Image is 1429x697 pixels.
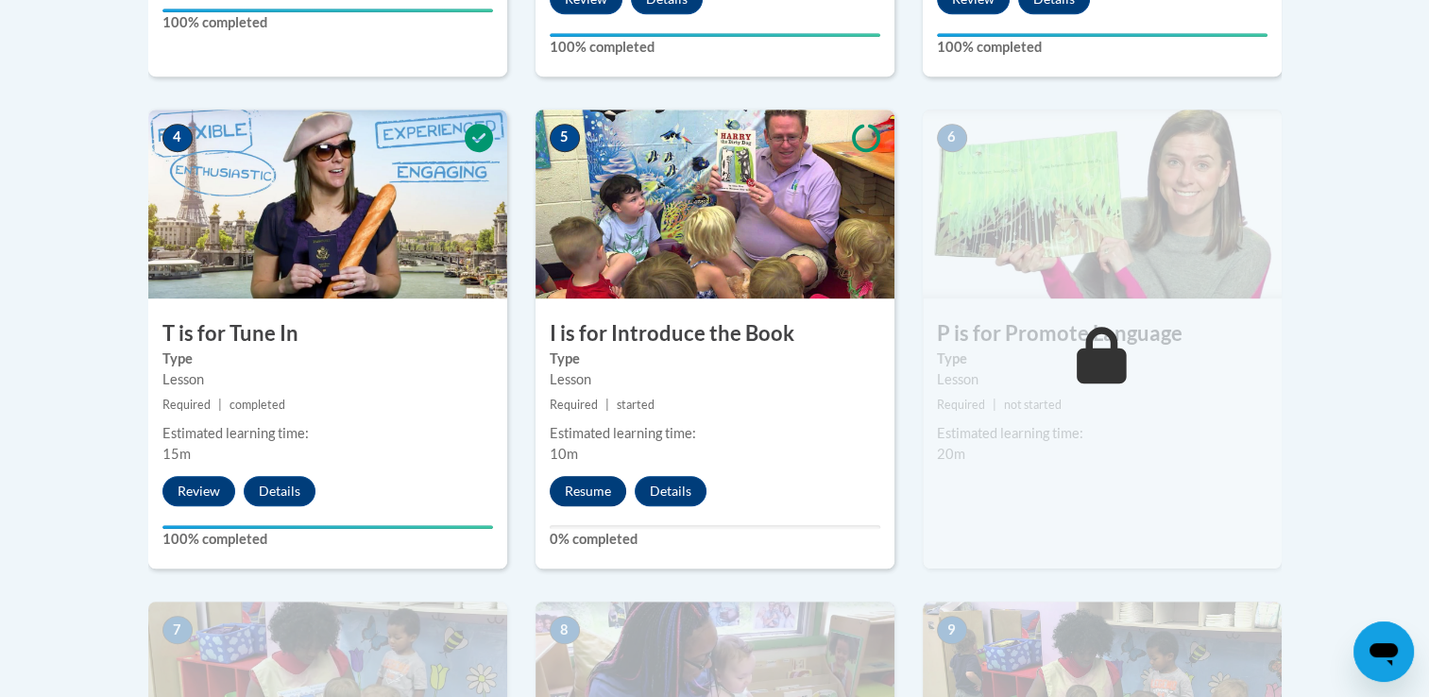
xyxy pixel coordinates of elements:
div: Your progress [162,525,493,529]
span: Required [162,398,211,412]
label: 100% completed [162,529,493,550]
span: 15m [162,446,191,462]
label: Type [550,348,880,369]
div: Lesson [937,369,1267,390]
h3: I is for Introduce the Book [536,319,894,348]
img: Course Image [923,110,1282,298]
iframe: Button to launch messaging window [1353,621,1414,682]
div: Estimated learning time: [937,423,1267,444]
span: started [617,398,655,412]
label: Type [937,348,1267,369]
span: Required [937,398,985,412]
span: 6 [937,124,967,152]
button: Details [635,476,706,506]
img: Course Image [536,110,894,298]
div: Estimated learning time: [162,423,493,444]
label: 100% completed [162,12,493,33]
button: Review [162,476,235,506]
div: Lesson [162,369,493,390]
label: Type [162,348,493,369]
button: Resume [550,476,626,506]
div: Your progress [162,8,493,12]
span: 8 [550,616,580,644]
span: 7 [162,616,193,644]
button: Details [244,476,315,506]
span: | [605,398,609,412]
div: Your progress [550,33,880,37]
label: 100% completed [937,37,1267,58]
span: 20m [937,446,965,462]
h3: P is for Promote Language [923,319,1282,348]
span: Required [550,398,598,412]
div: Lesson [550,369,880,390]
span: 4 [162,124,193,152]
label: 100% completed [550,37,880,58]
span: | [218,398,222,412]
span: | [993,398,996,412]
span: 5 [550,124,580,152]
div: Your progress [937,33,1267,37]
label: 0% completed [550,529,880,550]
span: not started [1004,398,1062,412]
span: 9 [937,616,967,644]
span: 10m [550,446,578,462]
h3: T is for Tune In [148,319,507,348]
img: Course Image [148,110,507,298]
span: completed [230,398,285,412]
div: Estimated learning time: [550,423,880,444]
